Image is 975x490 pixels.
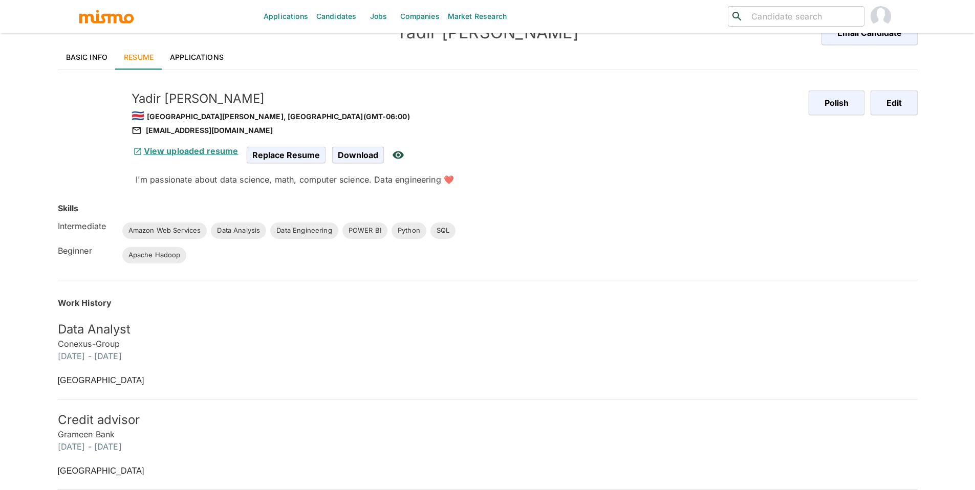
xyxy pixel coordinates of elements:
h4: Yadir [PERSON_NAME] [273,23,703,43]
p: [GEOGRAPHIC_DATA] [58,465,144,477]
h5: Yadir [PERSON_NAME] [132,91,800,107]
span: Download [332,147,384,163]
span: SQL [430,226,456,236]
p: I'm passionate about data science, math, computer science. Data engineering ❤️ [136,173,800,186]
h6: Intermediate [58,220,114,232]
span: POWER BI [342,226,387,236]
span: Apache Hadoop [122,250,187,260]
button: Email Candidate [821,20,918,45]
button: Polish [809,91,864,115]
button: Edit [871,91,918,115]
h6: Conexus-Group [58,338,918,350]
h6: Beginner [58,244,114,257]
h6: Skills [58,202,79,214]
img: Paola Pacheco [871,6,891,27]
img: logo [78,9,135,24]
h5: Data Analyst [58,321,918,338]
span: Data Analysis [211,226,266,236]
div: [GEOGRAPHIC_DATA][PERSON_NAME], [GEOGRAPHIC_DATA] (GMT-06:00) [132,107,800,124]
a: Basic Info [58,45,116,70]
h6: [DATE] - [DATE] [58,440,918,453]
span: Data Engineering [270,226,338,236]
span: Python [392,226,426,236]
span: 🇨🇷 [132,109,144,122]
span: Amazon Web Services [122,226,207,236]
p: [GEOGRAPHIC_DATA] [58,374,144,387]
img: cs544bunsrbs6a6975lyt3ztddqz [58,91,119,152]
input: Candidate search [747,9,860,24]
a: Resume [116,45,162,70]
span: Replace Resume [247,147,326,163]
a: Applications [162,45,232,70]
h6: [DATE] - [DATE] [58,350,918,362]
h6: Work History [58,297,918,309]
div: [EMAIL_ADDRESS][DOMAIN_NAME] [132,124,800,137]
a: View uploaded resume [132,146,239,156]
a: Download [332,150,384,159]
h5: Credit advisor [58,412,918,428]
h6: Grameen Bank [58,428,918,440]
